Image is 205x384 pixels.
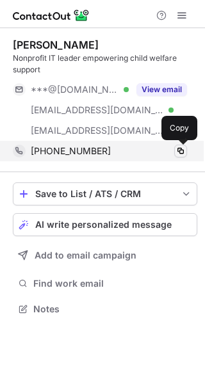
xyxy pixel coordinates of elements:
[31,104,164,116] span: [EMAIL_ADDRESS][DOMAIN_NAME]
[13,300,197,318] button: Notes
[13,213,197,236] button: AI write personalized message
[13,38,99,51] div: [PERSON_NAME]
[13,275,197,292] button: Find work email
[31,84,119,95] span: ***@[DOMAIN_NAME]
[31,145,111,157] span: [PHONE_NUMBER]
[13,244,197,267] button: Add to email campaign
[13,52,197,76] div: Nonprofit IT leader empowering child welfare support
[35,220,172,230] span: AI write personalized message
[33,278,192,289] span: Find work email
[13,8,90,23] img: ContactOut v5.3.10
[35,189,175,199] div: Save to List / ATS / CRM
[13,182,197,205] button: save-profile-one-click
[31,125,164,136] span: [EMAIL_ADDRESS][DOMAIN_NAME]
[33,303,192,315] span: Notes
[35,250,136,260] span: Add to email campaign
[136,83,187,96] button: Reveal Button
